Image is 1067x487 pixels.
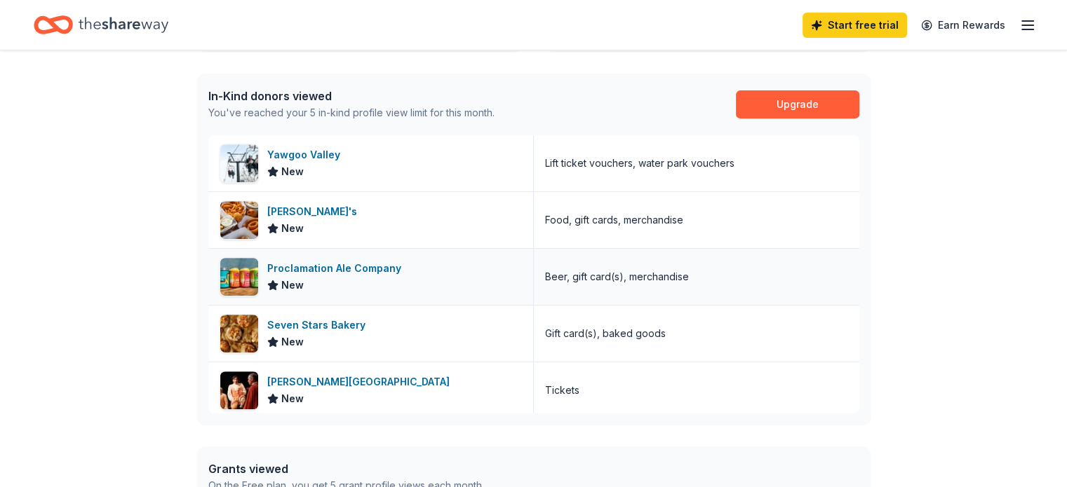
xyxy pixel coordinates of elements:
div: [PERSON_NAME][GEOGRAPHIC_DATA] [267,373,455,390]
span: New [281,390,304,407]
a: Home [34,8,168,41]
span: New [281,334,304,350]
div: Proclamation Ale Company [267,260,407,277]
div: In-Kind donors viewed [208,88,495,104]
img: Image for Proclamation Ale Company [220,258,258,296]
div: Gift card(s), baked goods [545,325,666,342]
img: Image for Iggy's [220,201,258,239]
a: Earn Rewards [913,13,1014,38]
span: New [281,277,304,294]
div: Yawgoo Valley [267,146,346,163]
img: Image for Yawgoo Valley [220,144,258,182]
span: New [281,220,304,237]
div: Seven Stars Bakery [267,317,371,334]
img: Image for Seven Stars Bakery [220,315,258,352]
div: [PERSON_NAME]'s [267,203,363,220]
div: Beer, gift card(s), merchandise [545,268,689,285]
div: Grants viewed [208,460,484,477]
div: You've reached your 5 in-kind profile view limit for this month. [208,104,495,121]
div: Lift ticket vouchers, water park vouchers [545,155,734,172]
a: Upgrade [736,90,859,118]
a: Start free trial [803,13,907,38]
span: New [281,163,304,180]
img: Image for Gamm Theatre [220,371,258,409]
div: Food, gift cards, merchandise [545,212,683,228]
div: Tickets [545,382,579,399]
